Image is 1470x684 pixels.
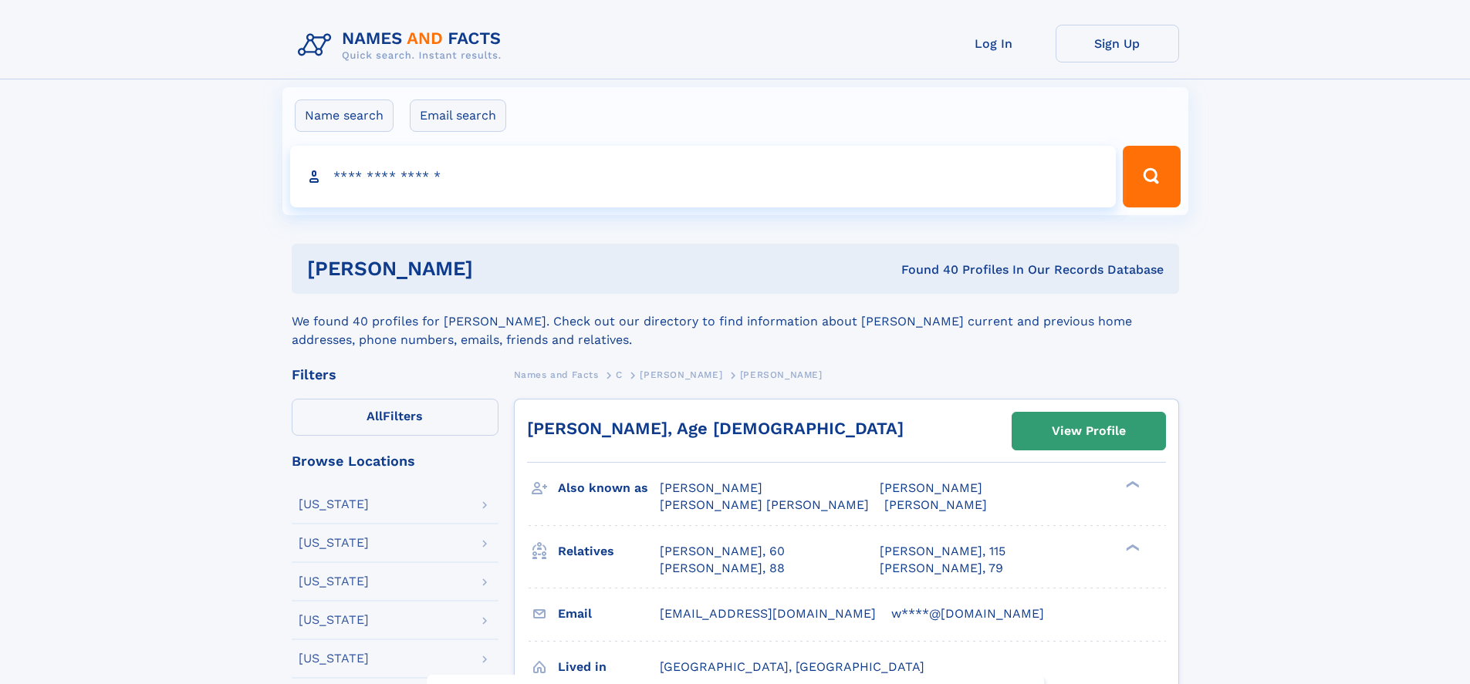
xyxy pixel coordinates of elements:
[292,294,1179,349] div: We found 40 profiles for [PERSON_NAME]. Check out our directory to find information about [PERSON...
[660,659,924,674] span: [GEOGRAPHIC_DATA], [GEOGRAPHIC_DATA]
[1122,542,1141,552] div: ❯
[880,480,982,495] span: [PERSON_NAME]
[292,368,498,382] div: Filters
[884,497,987,512] span: [PERSON_NAME]
[514,365,599,384] a: Names and Facts
[880,543,1005,560] a: [PERSON_NAME], 115
[616,369,623,380] span: C
[558,475,660,501] h3: Also known as
[299,652,369,665] div: [US_STATE]
[660,480,762,495] span: [PERSON_NAME]
[299,498,369,510] div: [US_STATE]
[640,365,722,384] a: [PERSON_NAME]
[307,259,688,278] h1: [PERSON_NAME]
[292,25,514,66] img: Logo Names and Facts
[1012,413,1165,450] a: View Profile
[410,99,506,132] label: Email search
[558,654,660,680] h3: Lived in
[660,497,869,512] span: [PERSON_NAME] [PERSON_NAME]
[932,25,1056,62] a: Log In
[616,365,623,384] a: C
[292,454,498,468] div: Browse Locations
[290,146,1117,207] input: search input
[558,538,660,564] h3: Relatives
[295,99,394,132] label: Name search
[660,560,785,577] a: [PERSON_NAME], 88
[1052,413,1126,449] div: View Profile
[660,606,876,621] span: [EMAIL_ADDRESS][DOMAIN_NAME]
[558,601,660,627] h3: Email
[367,409,383,423] span: All
[299,575,369,588] div: [US_STATE]
[1123,146,1180,207] button: Search Button
[299,537,369,549] div: [US_STATE]
[1056,25,1179,62] a: Sign Up
[640,369,722,380] span: [PERSON_NAME]
[1122,480,1141,490] div: ❯
[299,614,369,626] div: [US_STATE]
[687,261,1164,278] div: Found 40 Profiles In Our Records Database
[527,419,904,438] a: [PERSON_NAME], Age [DEMOGRAPHIC_DATA]
[740,369,823,380] span: [PERSON_NAME]
[292,399,498,436] label: Filters
[660,543,785,560] a: [PERSON_NAME], 60
[880,560,1003,577] a: [PERSON_NAME], 79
